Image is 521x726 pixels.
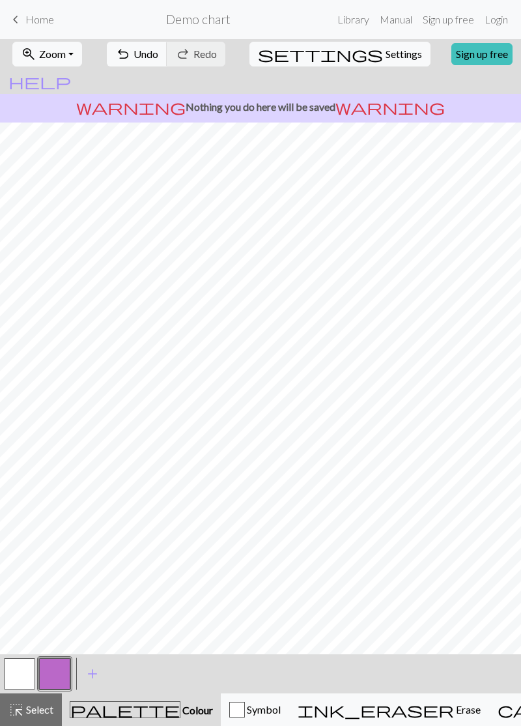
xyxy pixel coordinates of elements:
span: zoom_in [21,45,36,63]
button: Erase [289,693,489,726]
a: Sign up free [417,7,479,33]
span: undo [115,45,131,63]
span: keyboard_arrow_left [8,10,23,29]
button: Undo [107,42,167,66]
span: warning [335,98,445,116]
a: Home [8,8,54,31]
span: Select [24,703,53,716]
button: SettingsSettings [249,42,430,66]
a: Login [479,7,513,33]
span: Settings [386,46,422,62]
span: Colour [180,704,213,716]
span: Home [25,13,54,25]
span: Zoom [39,48,66,60]
span: Erase [454,703,481,716]
button: Colour [62,693,221,726]
span: add [85,665,100,683]
a: Sign up free [451,43,513,65]
span: highlight_alt [8,701,24,719]
button: Zoom [12,42,82,66]
p: Nothing you do here will be saved [5,99,516,115]
a: Manual [374,7,417,33]
h2: Demo chart [166,12,231,27]
a: Library [332,7,374,33]
span: settings [258,45,383,63]
span: ink_eraser [298,701,454,719]
span: help [8,72,71,91]
span: Undo [134,48,158,60]
button: Symbol [221,693,289,726]
span: Symbol [245,703,281,716]
i: Settings [258,46,383,62]
span: palette [70,701,180,719]
span: warning [76,98,186,116]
